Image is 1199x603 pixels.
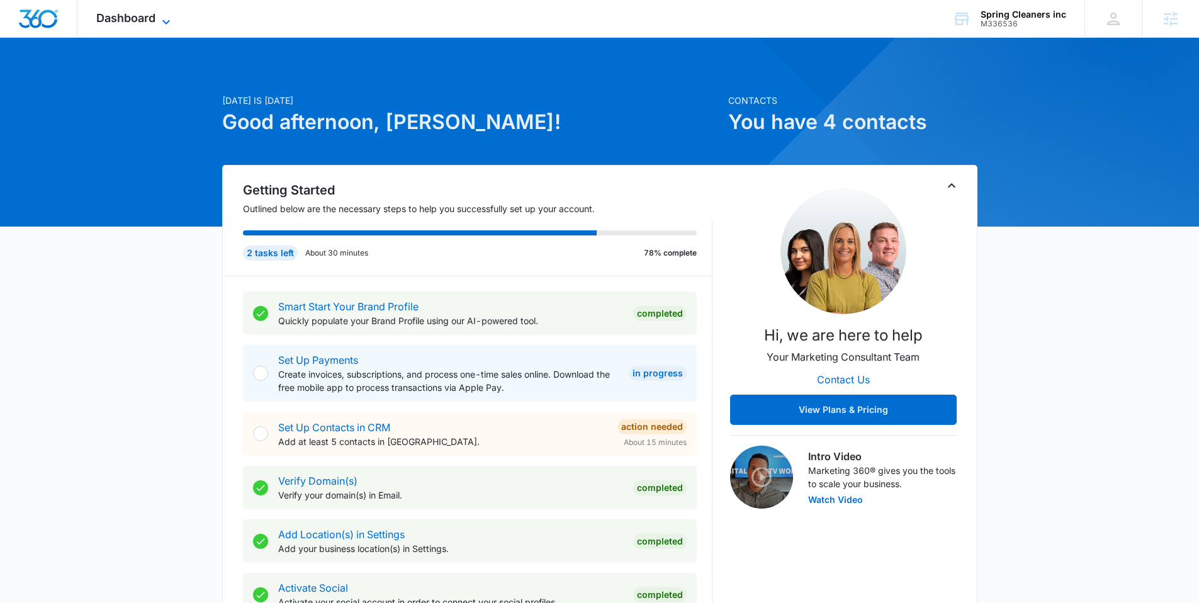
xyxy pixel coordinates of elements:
[981,9,1066,20] div: account name
[278,368,619,394] p: Create invoices, subscriptions, and process one-time sales online. Download the free mobile app t...
[96,11,155,25] span: Dashboard
[624,437,687,448] span: About 15 minutes
[629,366,687,381] div: In Progress
[222,107,721,137] h1: Good afternoon, [PERSON_NAME]!
[728,94,977,107] p: Contacts
[222,94,721,107] p: [DATE] is [DATE]
[20,33,30,43] img: website_grey.svg
[764,324,923,347] p: Hi, we are here to help
[34,73,44,83] img: tab_domain_overview_orange.svg
[633,306,687,321] div: Completed
[33,33,138,43] div: Domain: [DOMAIN_NAME]
[767,349,920,364] p: Your Marketing Consultant Team
[278,421,390,434] a: Set Up Contacts in CRM
[243,245,298,261] div: 2 tasks left
[944,178,959,193] button: Toggle Collapse
[278,314,623,327] p: Quickly populate your Brand Profile using our AI-powered tool.
[633,534,687,549] div: Completed
[305,247,368,259] p: About 30 minutes
[35,20,62,30] div: v 4.0.25
[243,181,712,200] h2: Getting Started
[808,449,957,464] h3: Intro Video
[804,364,882,395] button: Contact Us
[808,495,863,504] button: Watch Video
[808,464,957,490] p: Marketing 360® gives you the tools to scale your business.
[633,480,687,495] div: Completed
[981,20,1066,28] div: account id
[617,419,687,434] div: Action Needed
[139,74,212,82] div: Keywords by Traffic
[278,475,357,487] a: Verify Domain(s)
[125,73,135,83] img: tab_keywords_by_traffic_grey.svg
[730,446,793,509] img: Intro Video
[278,488,623,502] p: Verify your domain(s) in Email.
[633,587,687,602] div: Completed
[728,107,977,137] h1: You have 4 contacts
[644,247,697,259] p: 78% complete
[243,202,712,215] p: Outlined below are the necessary steps to help you successfully set up your account.
[278,354,358,366] a: Set Up Payments
[278,582,348,594] a: Activate Social
[20,20,30,30] img: logo_orange.svg
[278,300,419,313] a: Smart Start Your Brand Profile
[278,542,623,555] p: Add your business location(s) in Settings.
[278,435,607,448] p: Add at least 5 contacts in [GEOGRAPHIC_DATA].
[48,74,113,82] div: Domain Overview
[730,395,957,425] button: View Plans & Pricing
[278,528,405,541] a: Add Location(s) in Settings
